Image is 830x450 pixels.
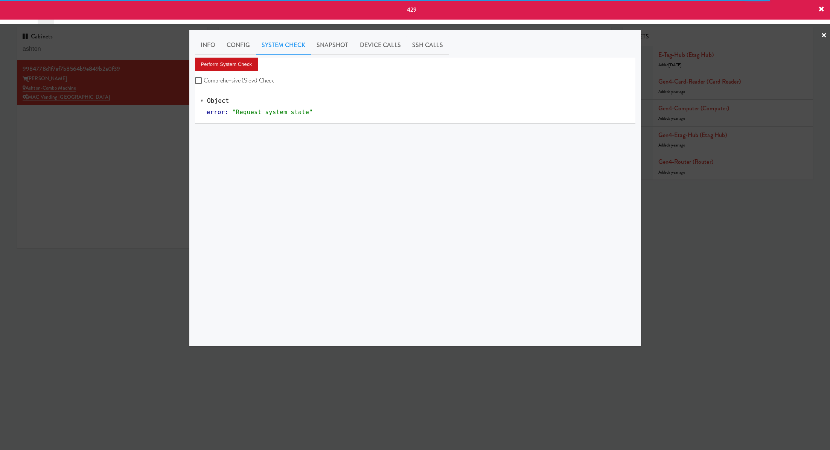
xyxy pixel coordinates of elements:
a: Info [195,36,221,55]
a: SSH Calls [407,36,449,55]
a: Config [221,36,256,55]
span: 429 [407,5,417,14]
label: Comprehensive (Slow) Check [195,75,274,86]
button: Perform System Check [195,58,258,71]
a: System Check [256,36,311,55]
span: Object [207,97,229,104]
a: Device Calls [354,36,407,55]
a: × [821,24,827,47]
span: "Request system state" [232,108,313,116]
span: : [225,108,228,116]
a: Snapshot [311,36,354,55]
span: error [207,108,225,116]
input: Comprehensive (Slow) Check [195,78,204,84]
